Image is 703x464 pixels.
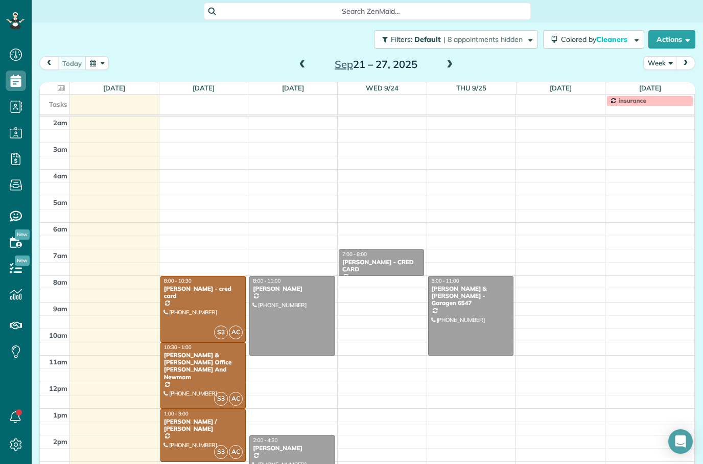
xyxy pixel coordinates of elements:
span: AC [229,326,243,339]
span: 6am [53,225,67,233]
a: Filters: Default | 8 appointments hidden [369,30,538,49]
span: New [15,229,30,240]
span: 5am [53,198,67,206]
span: Default [414,35,441,44]
a: [DATE] [193,84,215,92]
div: [PERSON_NAME] & [PERSON_NAME] Office [PERSON_NAME] And Newmam [163,352,243,381]
span: 3am [53,145,67,153]
span: 10:30 - 1:00 [164,344,192,351]
span: 8:00 - 10:30 [164,277,192,284]
a: [DATE] [103,84,125,92]
button: Colored byCleaners [543,30,644,49]
span: 11am [49,358,67,366]
div: [PERSON_NAME] [252,445,332,452]
span: 1:00 - 3:00 [164,410,189,417]
div: [PERSON_NAME] [252,285,332,292]
span: 8:00 - 11:00 [432,277,459,284]
span: | 8 appointments hidden [443,35,523,44]
span: S3 [214,392,228,406]
a: [DATE] [639,84,661,92]
span: 12pm [49,384,67,392]
span: AC [229,392,243,406]
span: 7:00 - 8:00 [342,251,367,258]
div: [PERSON_NAME] - cred card [163,285,243,300]
div: Open Intercom Messenger [668,429,693,454]
a: Thu 9/25 [456,84,486,92]
span: 9am [53,305,67,313]
span: AC [229,445,243,459]
span: S3 [214,326,228,339]
span: 8am [53,278,67,286]
button: Filters: Default | 8 appointments hidden [374,30,538,49]
span: New [15,256,30,266]
div: [PERSON_NAME] / [PERSON_NAME] [163,418,243,433]
span: insurance [619,97,646,104]
span: 2pm [53,437,67,446]
a: [DATE] [282,84,304,92]
div: [PERSON_NAME] & [PERSON_NAME] - Garagen 6547 [431,285,510,307]
span: 4am [53,172,67,180]
span: 2am [53,119,67,127]
a: Wed 9/24 [366,84,399,92]
span: 8:00 - 11:00 [253,277,280,284]
span: Cleaners [596,35,629,44]
span: Filters: [391,35,412,44]
button: today [58,56,86,70]
a: [DATE] [550,84,572,92]
span: 1pm [53,411,67,419]
button: Actions [648,30,695,49]
h2: 21 – 27, 2025 [312,59,440,70]
button: next [676,56,695,70]
span: 10am [49,331,67,339]
span: 7am [53,251,67,260]
div: [PERSON_NAME] - CRED CARD [342,259,421,273]
span: Colored by [561,35,631,44]
button: prev [39,56,59,70]
span: Sep [335,58,353,71]
span: S3 [214,445,228,459]
button: Week [643,56,677,70]
span: 2:00 - 4:30 [253,437,277,444]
